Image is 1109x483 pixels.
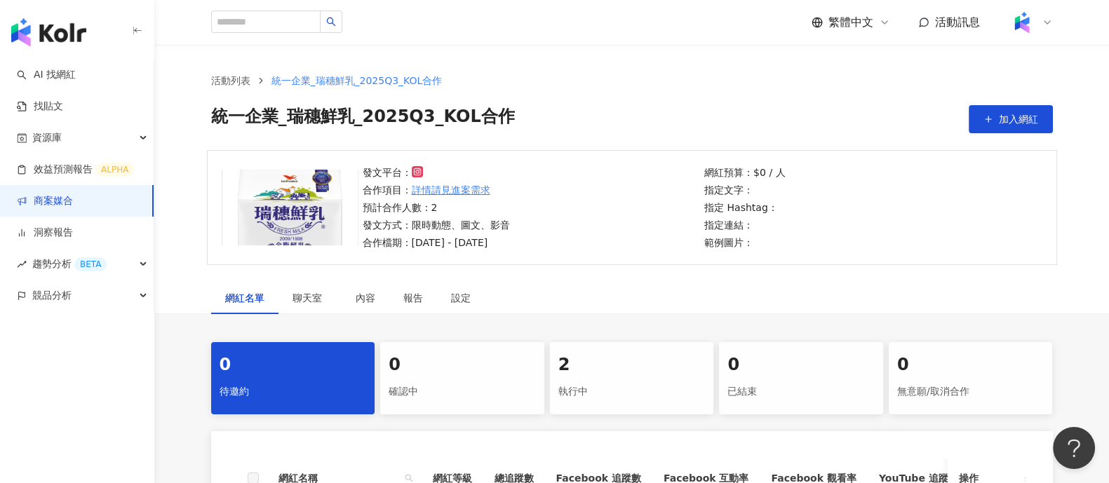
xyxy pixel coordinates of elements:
span: 繁體中文 [828,15,873,30]
div: 設定 [451,290,471,306]
p: 合作檔期：[DATE] - [DATE] [363,235,510,250]
img: 詳情請見進案需求 [222,170,358,245]
p: 預計合作人數：2 [363,200,510,215]
p: 發文方式：限時動態、圖文、影音 [363,217,510,233]
div: 2 [558,353,706,377]
a: 找貼文 [17,100,63,114]
div: 0 [220,353,367,377]
a: 效益預測報告ALPHA [17,163,134,177]
span: rise [17,259,27,269]
span: 競品分析 [32,280,72,311]
div: 已結束 [727,380,875,404]
div: 0 [389,353,536,377]
span: 資源庫 [32,122,62,154]
div: 執行中 [558,380,706,404]
img: logo [11,18,86,46]
div: 內容 [356,290,375,306]
div: 無意願/取消合作 [897,380,1044,404]
span: search [405,474,413,482]
span: search [326,17,336,27]
p: 範例圖片： [704,235,785,250]
span: 加入網紅 [999,114,1038,125]
a: 商案媒合 [17,194,73,208]
a: 詳情請見進案需求 [412,182,490,198]
span: 統一企業_瑞穗鮮乳_2025Q3_KOL合作 [271,75,443,86]
button: 加入網紅 [969,105,1053,133]
p: 合作項目： [363,182,510,198]
a: 活動列表 [208,73,253,88]
div: 報告 [403,290,423,306]
div: 確認中 [389,380,536,404]
a: searchAI 找網紅 [17,68,76,82]
p: 網紅預算：$0 / 人 [704,165,785,180]
span: 聊天室 [293,293,328,303]
p: 指定 Hashtag： [704,200,785,215]
p: 指定文字： [704,182,785,198]
span: 統一企業_瑞穗鮮乳_2025Q3_KOL合作 [211,105,515,133]
a: 洞察報告 [17,226,73,240]
p: 發文平台： [363,165,510,180]
p: 指定連結： [704,217,785,233]
img: Kolr%20app%20icon%20%281%29.png [1009,9,1035,36]
div: 網紅名單 [225,290,264,306]
iframe: Help Scout Beacon - Open [1053,427,1095,469]
div: 0 [727,353,875,377]
span: 活動訊息 [935,15,980,29]
div: 待邀約 [220,380,367,404]
span: 趨勢分析 [32,248,107,280]
div: 0 [897,353,1044,377]
div: BETA [74,257,107,271]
